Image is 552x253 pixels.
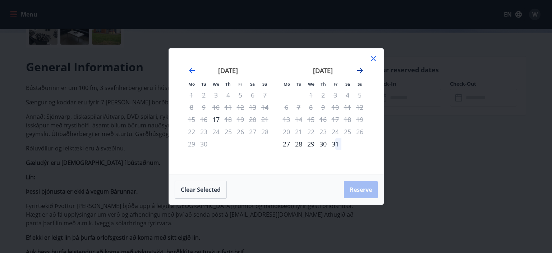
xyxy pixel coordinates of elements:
td: Not available. Wednesday, October 15, 2025 [305,113,317,126]
td: Not available. Friday, September 5, 2025 [234,89,247,101]
td: Not available. Tuesday, October 7, 2025 [293,101,305,113]
td: Not available. Sunday, October 12, 2025 [354,101,366,113]
td: Not available. Saturday, September 27, 2025 [247,126,259,138]
td: Not available. Friday, October 10, 2025 [329,101,341,113]
div: 28 [293,138,305,150]
td: Not available. Tuesday, October 21, 2025 [293,126,305,138]
td: Not available. Thursday, September 18, 2025 [222,113,234,126]
small: Mo [188,81,195,87]
div: Only check out available [222,113,234,126]
td: Not available. Sunday, October 26, 2025 [354,126,366,138]
td: Not available. Tuesday, September 9, 2025 [198,101,210,113]
td: Choose Tuesday, October 28, 2025 as your check-in date. It’s available. [293,138,305,150]
td: Not available. Wednesday, October 22, 2025 [305,126,317,138]
div: 31 [329,138,341,150]
td: Not available. Monday, October 6, 2025 [280,101,293,113]
td: Not available. Wednesday, September 3, 2025 [210,89,222,101]
td: Not available. Saturday, October 11, 2025 [341,101,354,113]
td: Choose Wednesday, September 17, 2025 as your check-in date. It’s available. [210,113,222,126]
small: Fr [238,81,242,87]
strong: [DATE] [313,66,333,75]
small: Fr [333,81,337,87]
small: Sa [345,81,350,87]
small: Su [358,81,363,87]
td: Not available. Thursday, October 16, 2025 [317,113,329,126]
td: Not available. Tuesday, September 16, 2025 [198,113,210,126]
td: Not available. Tuesday, September 2, 2025 [198,89,210,101]
td: Not available. Friday, October 17, 2025 [329,113,341,126]
td: Not available. Monday, September 22, 2025 [185,126,198,138]
div: Move backward to switch to the previous month. [188,66,196,75]
small: Su [262,81,267,87]
button: Clear selected [175,181,227,199]
td: Not available. Thursday, October 9, 2025 [317,101,329,113]
td: Not available. Saturday, September 13, 2025 [247,101,259,113]
td: Not available. Sunday, September 7, 2025 [259,89,271,101]
td: Not available. Saturday, October 4, 2025 [341,89,354,101]
td: Not available. Wednesday, October 8, 2025 [305,101,317,113]
td: Not available. Friday, October 3, 2025 [329,89,341,101]
td: Not available. Monday, September 8, 2025 [185,101,198,113]
td: Not available. Saturday, September 20, 2025 [247,113,259,126]
small: We [213,81,219,87]
td: Not available. Sunday, September 14, 2025 [259,101,271,113]
small: Tu [296,81,302,87]
td: Not available. Tuesday, September 30, 2025 [198,138,210,150]
td: Not available. Tuesday, September 23, 2025 [198,126,210,138]
td: Not available. Monday, September 1, 2025 [185,89,198,101]
small: Mo [284,81,290,87]
small: Tu [201,81,206,87]
td: Choose Friday, October 31, 2025 as your check-in date. It’s available. [329,138,341,150]
td: Not available. Thursday, September 4, 2025 [222,89,234,101]
div: Calendar [178,57,375,166]
td: Not available. Wednesday, September 10, 2025 [210,101,222,113]
td: Not available. Sunday, September 21, 2025 [259,113,271,126]
td: Not available. Monday, September 29, 2025 [185,138,198,150]
small: Th [225,81,231,87]
small: Sa [250,81,255,87]
td: Not available. Wednesday, September 24, 2025 [210,126,222,138]
td: Not available. Saturday, October 25, 2025 [341,126,354,138]
td: Not available. Friday, September 26, 2025 [234,126,247,138]
td: Not available. Friday, September 12, 2025 [234,101,247,113]
div: 30 [317,138,329,150]
strong: [DATE] [218,66,238,75]
td: Not available. Friday, October 24, 2025 [329,126,341,138]
td: Choose Monday, October 27, 2025 as your check-in date. It’s available. [280,138,293,150]
td: Not available. Thursday, September 11, 2025 [222,101,234,113]
td: Not available. Sunday, October 5, 2025 [354,89,366,101]
td: Not available. Saturday, September 6, 2025 [247,89,259,101]
td: Not available. Thursday, October 23, 2025 [317,126,329,138]
td: Not available. Monday, October 20, 2025 [280,126,293,138]
td: Not available. Thursday, October 2, 2025 [317,89,329,101]
small: We [308,81,314,87]
td: Not available. Monday, September 15, 2025 [185,113,198,126]
td: Not available. Wednesday, October 1, 2025 [305,89,317,101]
td: Not available. Tuesday, October 14, 2025 [293,113,305,126]
div: Only check in available [210,113,222,126]
td: Not available. Monday, October 13, 2025 [280,113,293,126]
td: Not available. Friday, September 19, 2025 [234,113,247,126]
td: Not available. Saturday, October 18, 2025 [341,113,354,126]
div: Only check in available [280,138,293,150]
div: Move forward to switch to the next month. [356,66,364,75]
td: Not available. Sunday, October 19, 2025 [354,113,366,126]
td: Choose Wednesday, October 29, 2025 as your check-in date. It’s available. [305,138,317,150]
td: Choose Thursday, October 30, 2025 as your check-in date. It’s available. [317,138,329,150]
td: Not available. Sunday, September 28, 2025 [259,126,271,138]
div: 29 [305,138,317,150]
td: Not available. Thursday, September 25, 2025 [222,126,234,138]
small: Th [321,81,326,87]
